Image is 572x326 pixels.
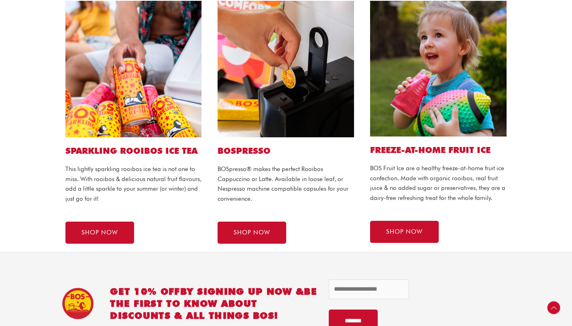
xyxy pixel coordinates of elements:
h2: GET 10% OFF be the first to know about discounts & all things BOS! [110,285,317,322]
p: BOS Fruit Ice are a healthy freeze-at-home fruit ice confection. Made with organic rooibos, real ... [370,163,507,203]
a: SHOP NOW [65,222,134,244]
img: BOS Ice Tea [62,287,94,320]
span: BY SIGNING UP NOW & [180,286,304,297]
h2: SPARKLING ROOIBOS ICE TEA [65,145,202,156]
p: This lightly sparkling rooibos ice tea is not one to miss. With rooibos & delicious natural fruit... [65,164,202,204]
p: BOSpresso® makes the perfect Rooibos Cappuccino or Latte. Available in loose leaf, or Nespresso m... [218,164,354,204]
a: SHOP NOW [370,221,439,243]
a: SHOP NOW [218,222,286,244]
h2: FREEZE-AT-HOME FRUIT ICE [370,145,507,155]
span: SHOP NOW [234,230,270,236]
img: Cherry_Ice Bosbrands [370,1,507,137]
h2: BOSPRESSO [218,145,354,156]
span: SHOP NOW [81,230,118,236]
img: bospresso capsule website1 [218,1,354,137]
span: SHOP NOW [386,229,423,235]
